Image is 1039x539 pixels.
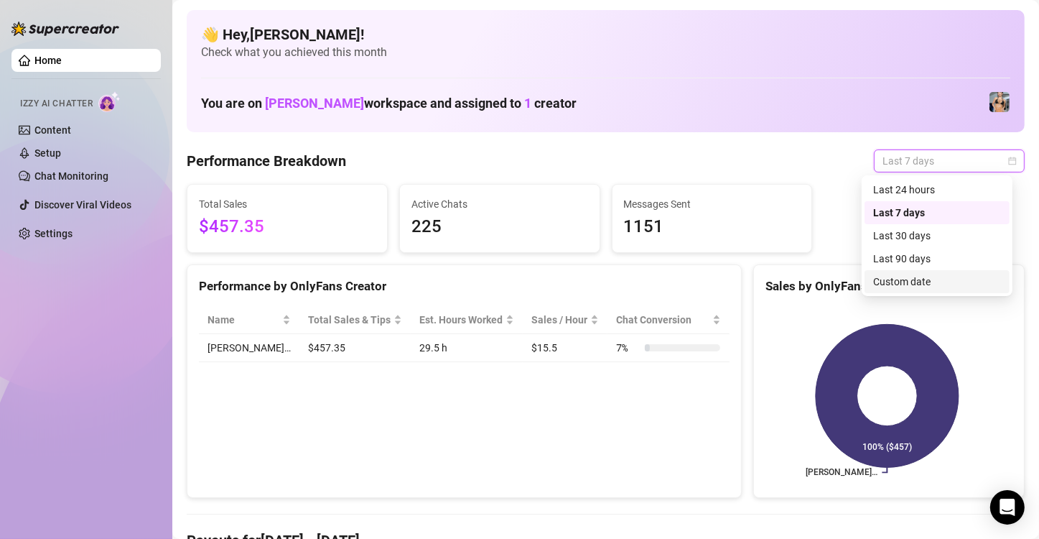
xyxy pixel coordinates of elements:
[865,247,1010,270] div: Last 90 days
[865,224,1010,247] div: Last 30 days
[11,22,119,36] img: logo-BBDzfeDw.svg
[1008,157,1017,165] span: calendar
[199,196,376,212] span: Total Sales
[98,91,121,112] img: AI Chatter
[765,277,1012,296] div: Sales by OnlyFans Creator
[865,178,1010,201] div: Last 24 hours
[308,312,391,328] span: Total Sales & Tips
[624,213,801,241] span: 1151
[34,170,108,182] a: Chat Monitoring
[873,228,1001,244] div: Last 30 days
[616,312,709,328] span: Chat Conversion
[989,92,1010,112] img: Veronica
[34,199,131,211] a: Discover Viral Videos
[299,334,411,362] td: $457.35
[299,306,411,334] th: Total Sales & Tips
[523,334,607,362] td: $15.5
[873,274,1001,290] div: Custom date
[199,334,299,362] td: [PERSON_NAME]…
[419,312,503,328] div: Est. Hours Worked
[199,306,299,334] th: Name
[607,306,729,334] th: Chat Conversion
[624,196,801,212] span: Messages Sent
[201,45,1010,60] span: Check what you achieved this month
[523,306,607,334] th: Sales / Hour
[524,96,531,111] span: 1
[201,24,1010,45] h4: 👋 Hey, [PERSON_NAME] !
[265,96,364,111] span: [PERSON_NAME]
[34,147,61,159] a: Setup
[873,251,1001,267] div: Last 90 days
[882,150,1016,172] span: Last 7 days
[34,55,62,66] a: Home
[34,124,71,136] a: Content
[616,340,639,356] span: 7 %
[865,201,1010,224] div: Last 7 days
[208,312,279,328] span: Name
[873,182,1001,198] div: Last 24 hours
[187,151,346,171] h4: Performance Breakdown
[411,213,588,241] span: 225
[199,213,376,241] span: $457.35
[411,334,523,362] td: 29.5 h
[20,97,93,111] span: Izzy AI Chatter
[806,468,877,478] text: [PERSON_NAME]…
[34,228,73,239] a: Settings
[201,96,577,111] h1: You are on workspace and assigned to creator
[873,205,1001,221] div: Last 7 days
[199,277,730,296] div: Performance by OnlyFans Creator
[531,312,587,328] span: Sales / Hour
[411,196,588,212] span: Active Chats
[990,490,1025,525] div: Open Intercom Messenger
[865,270,1010,293] div: Custom date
